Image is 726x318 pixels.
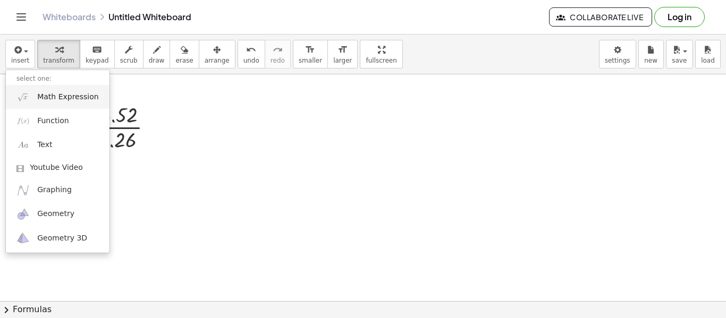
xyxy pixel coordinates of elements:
span: new [644,57,657,64]
span: smaller [299,57,322,64]
img: f_x.png [16,114,30,127]
span: Geometry [37,209,74,219]
i: redo [273,44,283,56]
span: keypad [86,57,109,64]
button: save [666,40,693,68]
a: Geometry 3D [6,226,109,250]
span: fullscreen [366,57,396,64]
img: Aa.png [16,139,30,152]
button: format_sizelarger [327,40,358,68]
span: save [672,57,687,64]
span: Function [37,116,69,126]
span: Collaborate Live [558,12,643,22]
i: undo [246,44,256,56]
span: transform [43,57,74,64]
img: ggb-graphing.svg [16,184,30,197]
a: Whiteboards [43,12,96,22]
button: insert [5,40,35,68]
span: draw [149,57,165,64]
a: Graphing [6,178,109,202]
li: select one: [6,73,109,85]
i: format_size [305,44,315,56]
button: arrange [199,40,235,68]
button: draw [143,40,171,68]
a: Youtube Video [6,157,109,178]
span: undo [243,57,259,64]
span: settings [605,57,630,64]
a: Geometry [6,202,109,226]
button: Log in [654,7,705,27]
span: Graphing [37,185,72,195]
button: format_sizesmaller [293,40,328,68]
button: transform [37,40,80,68]
button: redoredo [265,40,291,68]
a: Function [6,109,109,133]
button: keyboardkeypad [80,40,115,68]
i: keyboard [92,44,102,56]
span: Youtube Video [30,162,83,173]
button: Collaborate Live [549,7,652,27]
button: erase [170,40,199,68]
a: Math Expression [6,85,109,109]
button: Toggle navigation [13,8,30,25]
button: scrub [114,40,143,68]
button: new [638,40,664,68]
a: Text [6,133,109,157]
span: erase [175,57,193,64]
button: undoundo [238,40,265,68]
span: Text [37,140,52,150]
span: Math Expression [37,92,98,102]
span: scrub [120,57,138,64]
span: arrange [205,57,230,64]
button: fullscreen [360,40,402,68]
img: sqrt_x.png [16,90,30,104]
span: redo [271,57,285,64]
img: ggb-3d.svg [16,231,30,245]
i: format_size [337,44,348,56]
span: insert [11,57,29,64]
img: ggb-geometry.svg [16,208,30,221]
button: settings [599,40,636,68]
button: load [695,40,721,68]
span: larger [333,57,352,64]
span: Geometry 3D [37,233,87,244]
span: load [701,57,715,64]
